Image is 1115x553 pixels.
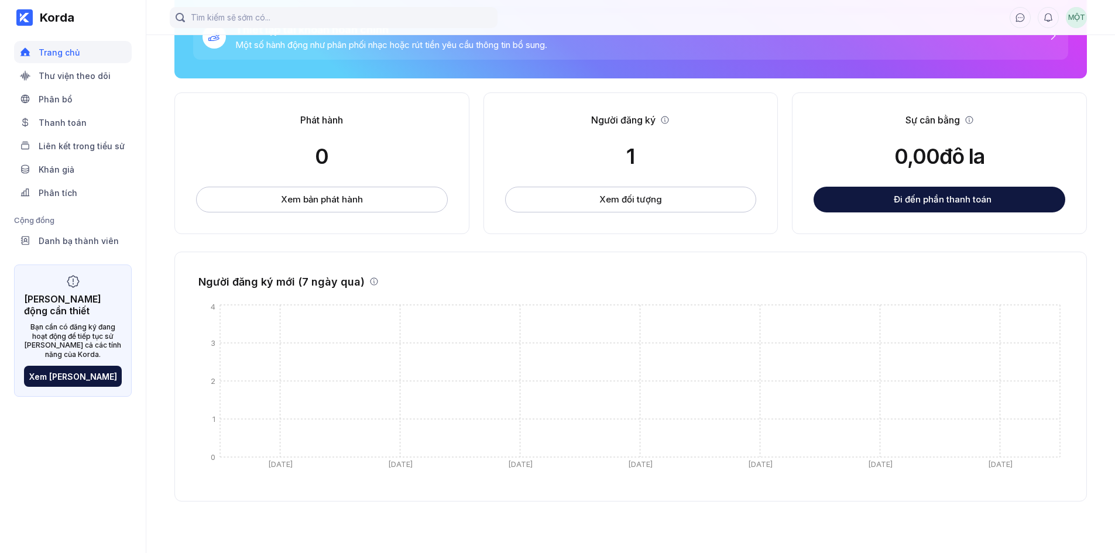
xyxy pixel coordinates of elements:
[14,158,132,181] a: Khán giả
[39,118,87,128] font: Thanh toán
[211,376,215,385] tspan: 2
[14,215,54,225] font: Cộng đồng
[196,187,448,212] button: Xem bản phát hành
[14,181,132,205] a: Phân tích
[39,164,74,174] font: Khán giả
[193,14,1068,60] a: Thiết lập tài khoản hoàn chỉnhMột số hành động như phân phối nhạc hoặc rút tiền yêu cầu thông tin...
[198,276,365,288] font: Người đăng ký mới (7 ngày qua)
[268,459,293,469] tspan: [DATE]
[14,88,132,111] a: Phân bổ
[905,114,960,126] font: Sự cân bằng
[39,47,80,57] font: Trang chủ
[894,194,992,205] font: Đi đến phần thanh toán
[170,7,498,28] input: Tìm kiếm sẽ sớm có...
[40,11,74,25] font: Korda
[29,372,117,382] font: Xem [PERSON_NAME]
[628,459,653,469] tspan: [DATE]
[505,187,757,212] button: Xem đối tượng
[39,141,125,151] font: Liên kết trong tiểu sử
[14,64,132,88] a: Thư viện theo dõi
[25,322,121,359] font: Bạn cần có đăng ký đang hoạt động để tiếp tục sử [PERSON_NAME] cả các tính năng của Korda.
[599,194,661,205] font: Xem đối tượng
[14,111,132,135] a: Thanh toán
[211,301,215,311] tspan: 4
[39,188,77,198] font: Phân tích
[988,459,1013,469] tspan: [DATE]
[1066,7,1087,28] div: Ami
[894,143,939,169] font: 0,00
[315,143,328,169] font: 0
[626,143,634,169] font: 1
[212,414,215,423] tspan: 1
[388,459,413,469] tspan: [DATE]
[300,114,343,126] font: Phát hành
[211,338,215,347] tspan: 3
[211,452,215,461] tspan: 0
[39,94,72,104] font: Phân bổ
[814,187,1065,212] button: Đi đến phần thanh toán
[748,459,773,469] tspan: [DATE]
[39,236,119,246] font: Danh bạ thành viên
[1066,7,1087,28] button: MỘT
[24,366,122,387] button: Xem [PERSON_NAME]
[14,229,132,253] a: Danh bạ thành viên
[14,135,132,158] a: Liên kết trong tiểu sử
[235,39,547,50] font: Một số hành động như phân phối nhạc hoặc rút tiền yêu cầu thông tin bổ sung.
[39,71,111,81] font: Thư viện theo dõi
[508,459,533,469] tspan: [DATE]
[14,41,132,64] a: Trang chủ
[868,459,893,469] tspan: [DATE]
[281,194,363,205] font: Xem bản phát hành
[939,143,984,169] font: đô la
[24,293,101,317] font: [PERSON_NAME] động cần thiết
[1068,13,1085,22] font: MỘT
[591,114,656,126] font: Người đăng ký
